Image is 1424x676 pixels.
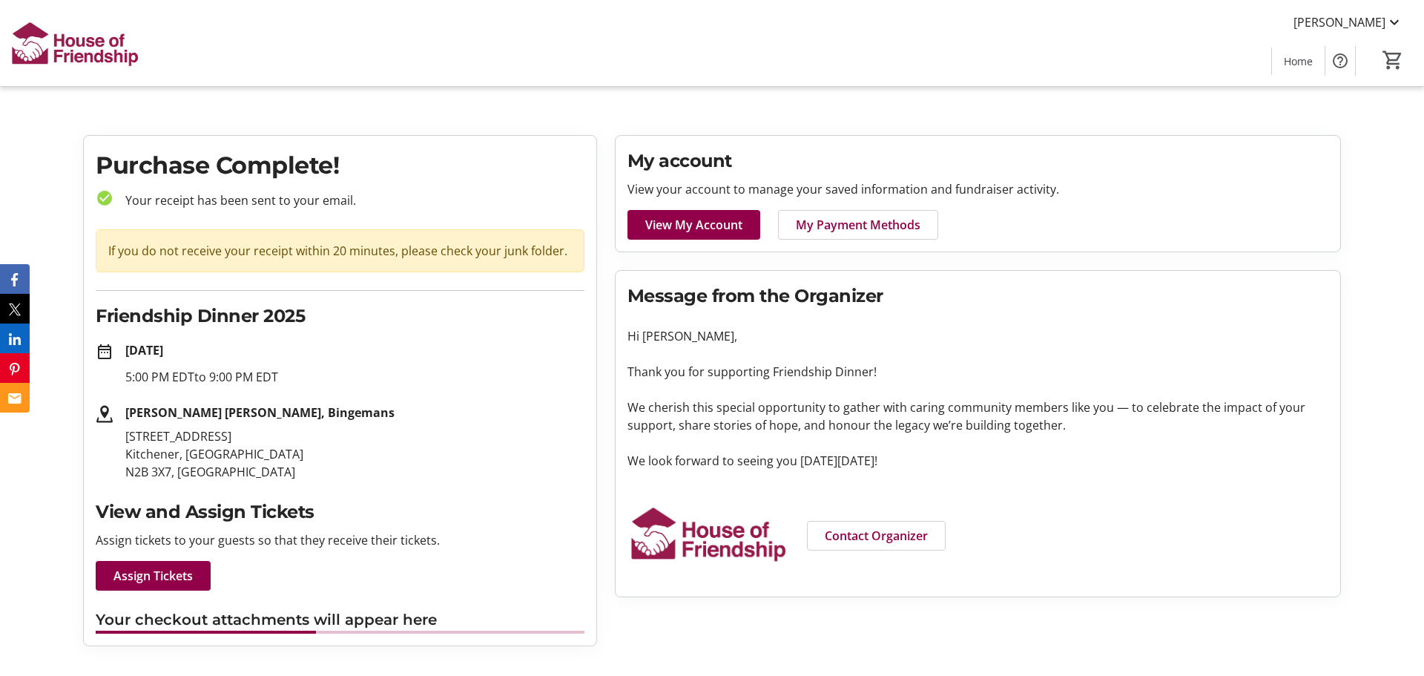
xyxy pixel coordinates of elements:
[627,180,1328,198] p: View your account to manage your saved information and fundraiser activity.
[627,210,760,240] a: View My Account
[125,368,584,386] p: 5:00 PM EDT to 9:00 PM EDT
[796,216,920,234] span: My Payment Methods
[125,427,584,481] p: [STREET_ADDRESS] Kitchener, [GEOGRAPHIC_DATA] N2B 3X7, [GEOGRAPHIC_DATA]
[627,148,1328,174] h2: My account
[627,327,1328,345] p: Hi [PERSON_NAME],
[9,6,141,80] img: House of Friendship's Logo
[627,398,1328,434] p: We cherish this special opportunity to gather with caring community members like you — to celebra...
[96,303,584,329] h2: Friendship Dinner 2025
[96,499,584,525] h2: View and Assign Tickets
[96,229,584,272] div: If you do not receive your receipt within 20 minutes, please check your junk folder.
[96,531,584,549] p: Assign tickets to your guests so that they receive their tickets.
[807,521,946,551] a: Contact Organizer
[96,343,113,361] mat-icon: date_range
[96,608,584,631] h3: Your checkout attachments will appear here
[1325,46,1355,76] button: Help
[1272,47,1325,75] a: Home
[627,283,1328,309] h2: Message from the Organizer
[125,404,395,421] strong: [PERSON_NAME] [PERSON_NAME], Bingemans
[1284,53,1313,69] span: Home
[1379,47,1406,73] button: Cart
[645,216,742,234] span: View My Account
[113,567,193,585] span: Assign Tickets
[96,561,211,591] a: Assign Tickets
[778,210,938,240] a: My Payment Methods
[825,527,928,545] span: Contact Organizer
[96,189,113,207] mat-icon: check_circle
[1282,10,1415,34] button: [PERSON_NAME]
[1293,13,1385,31] span: [PERSON_NAME]
[627,363,1328,381] p: Thank you for supporting Friendship Dinner!
[113,191,584,209] p: Your receipt has been sent to your email.
[96,148,584,183] h1: Purchase Complete!
[627,452,1328,470] p: We look forward to seeing you [DATE][DATE]!
[627,488,789,579] img: House of Friendship logo
[125,342,163,358] strong: [DATE]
